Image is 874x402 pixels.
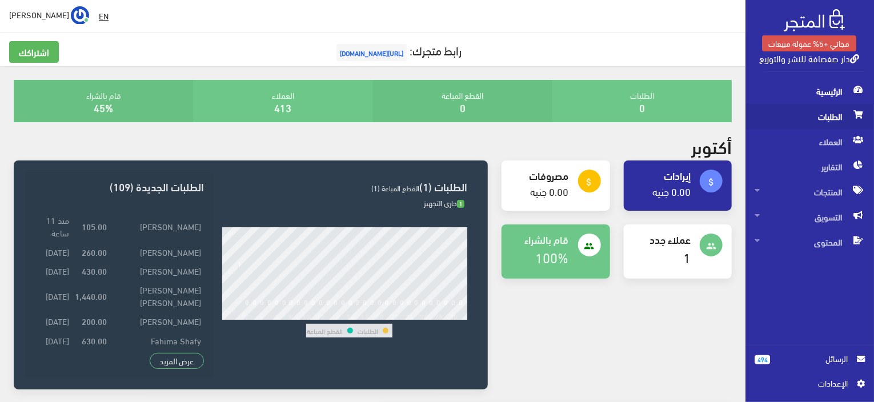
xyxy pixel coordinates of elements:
[75,290,107,302] strong: 1,440.00
[82,220,107,232] strong: 105.00
[457,200,464,208] span: 1
[34,261,72,280] td: [DATE]
[652,182,691,200] a: 0.00 جنيه
[755,104,865,129] span: الطلبات
[94,98,113,116] a: 45%
[745,104,874,129] a: الطلبات
[222,181,467,192] h3: الطلبات (1)
[420,312,428,320] div: 26
[193,80,372,122] div: العملاء
[34,242,72,261] td: [DATE]
[745,154,874,179] a: التقارير
[34,280,72,311] td: [DATE]
[552,80,732,122] div: الطلبات
[9,41,59,63] a: اشتراكك
[110,261,204,280] td: [PERSON_NAME]
[762,35,856,51] a: مجاني +5% عمولة مبيعات
[110,331,204,349] td: Fahima Shafy
[357,324,379,337] td: الطلبات
[745,230,874,255] a: المحتوى
[759,50,859,66] a: دار صفصافة للنشر والتوزيع
[373,80,552,122] div: القطع المباعة
[14,80,193,122] div: قام بالشراء
[755,355,770,364] span: 494
[275,312,279,320] div: 6
[34,349,72,381] td: [DATE]
[150,353,205,369] a: عرض المزيد
[110,280,204,311] td: [PERSON_NAME] [PERSON_NAME]
[336,44,407,61] span: [URL][DOMAIN_NAME]
[302,312,310,320] div: 10
[82,246,107,258] strong: 260.00
[450,312,458,320] div: 30
[110,349,204,381] td: [PERSON_NAME] [PERSON_NAME]
[334,39,462,61] a: رابط متجرك:[URL][DOMAIN_NAME]
[94,6,113,26] a: EN
[34,181,204,192] h3: الطلبات الجديدة (109)
[317,312,325,320] div: 12
[745,129,874,154] a: العملاء
[347,312,355,320] div: 16
[779,352,848,365] span: الرسائل
[511,170,568,181] h4: مصروفات
[435,312,443,320] div: 28
[332,312,340,320] div: 14
[633,234,691,245] h4: عملاء جدد
[706,177,716,187] i: attach_money
[34,331,72,349] td: [DATE]
[71,6,89,25] img: ...
[706,241,716,251] i: people
[683,244,691,269] a: 1
[376,312,384,320] div: 20
[584,241,595,251] i: people
[110,242,204,261] td: [PERSON_NAME]
[361,312,369,320] div: 18
[110,211,204,242] td: [PERSON_NAME]
[391,312,399,320] div: 22
[755,204,865,230] span: التسويق
[755,230,865,255] span: المحتوى
[9,7,69,22] span: [PERSON_NAME]
[784,9,845,31] img: .
[34,312,72,331] td: [DATE]
[755,352,865,377] a: 494 الرسائل
[755,377,865,395] a: اﻹعدادات
[755,79,865,104] span: الرئيسية
[460,98,466,116] a: 0
[536,244,569,269] a: 100%
[584,177,595,187] i: attach_money
[82,315,107,327] strong: 200.00
[745,179,874,204] a: المنتجات
[275,98,292,116] a: 413
[371,181,419,195] span: القطع المباعة (1)
[424,196,464,210] span: جاري التجهيز
[82,264,107,277] strong: 430.00
[755,129,865,154] span: العملاء
[82,334,107,347] strong: 630.00
[9,6,89,24] a: ... [PERSON_NAME]
[306,324,343,337] td: القطع المباعة
[531,182,569,200] a: 0.00 جنيه
[764,377,847,389] span: اﻹعدادات
[110,312,204,331] td: [PERSON_NAME]
[511,234,568,245] h4: قام بالشراء
[691,136,732,156] h2: أكتوبر
[745,79,874,104] a: الرئيسية
[633,170,691,181] h4: إيرادات
[755,154,865,179] span: التقارير
[406,312,414,320] div: 24
[289,312,293,320] div: 8
[34,211,72,242] td: منذ 11 ساعة
[639,98,645,116] a: 0
[245,312,249,320] div: 2
[755,179,865,204] span: المنتجات
[99,9,109,23] u: EN
[260,312,264,320] div: 4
